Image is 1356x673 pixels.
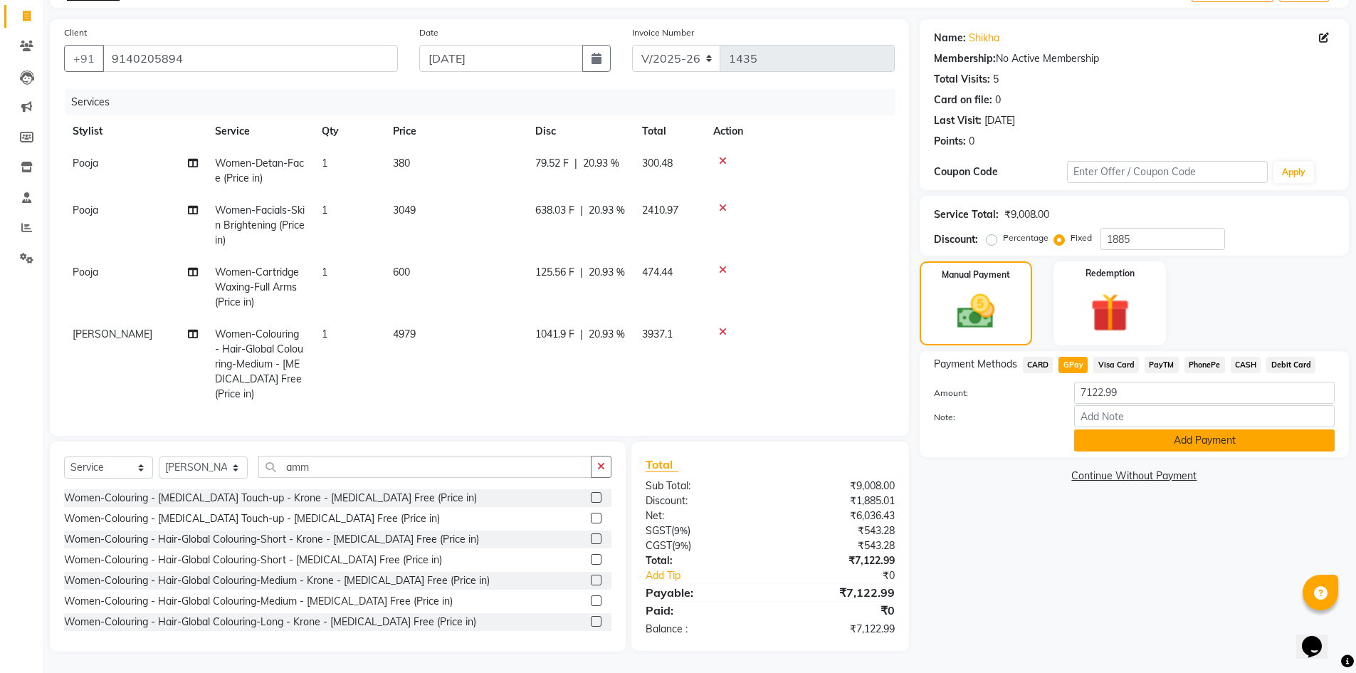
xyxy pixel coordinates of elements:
[64,553,442,568] div: Women-Colouring - Hair-Global Colouring-Short - [MEDICAL_DATA] Free (Price in)
[945,290,1007,333] img: _cash.svg
[934,165,1068,179] div: Coupon Code
[589,203,625,218] span: 20.93 %
[1078,288,1142,337] img: _gift.svg
[258,456,592,478] input: Search or Scan
[206,115,313,147] th: Service
[1231,357,1261,373] span: CASH
[634,115,705,147] th: Total
[1273,162,1314,183] button: Apply
[635,622,770,637] div: Balance :
[635,538,770,553] div: ( )
[215,266,299,308] span: Women-Cartridge Waxing-Full Arms (Price in)
[934,51,996,66] div: Membership:
[642,157,673,169] span: 300.48
[1058,357,1088,373] span: GPay
[923,469,1346,484] a: Continue Without Payment
[535,327,574,342] span: 1041.9 F
[580,265,583,280] span: |
[923,387,1064,400] label: Amount:
[1071,231,1092,244] label: Fixed
[1023,357,1053,373] span: CARD
[419,26,438,39] label: Date
[1266,357,1315,373] span: Debit Card
[64,26,87,39] label: Client
[1074,382,1335,404] input: Amount
[770,523,905,538] div: ₹543.28
[64,573,490,588] div: Women-Colouring - Hair-Global Colouring-Medium - Krone - [MEDICAL_DATA] Free (Price in)
[770,508,905,523] div: ₹6,036.43
[770,584,905,601] div: ₹7,122.99
[995,93,1001,108] div: 0
[583,156,619,171] span: 20.93 %
[535,203,574,218] span: 638.03 F
[635,553,770,568] div: Total:
[969,31,999,46] a: Shikha
[1086,267,1135,280] label: Redemption
[705,115,895,147] th: Action
[934,357,1017,372] span: Payment Methods
[535,265,574,280] span: 125.56 F
[770,602,905,619] div: ₹0
[1067,161,1268,183] input: Enter Offer / Coupon Code
[1074,429,1335,452] button: Add Payment
[64,594,453,609] div: Women-Colouring - Hair-Global Colouring-Medium - [MEDICAL_DATA] Free (Price in)
[589,327,625,342] span: 20.93 %
[632,26,694,39] label: Invoice Number
[384,115,527,147] th: Price
[73,204,98,216] span: Pooja
[993,72,999,87] div: 5
[103,45,398,72] input: Search by Name/Mobile/Email/Code
[580,203,583,218] span: |
[646,524,671,537] span: SGST
[215,204,305,246] span: Women-Facials-Skin Brightening (Price in)
[1184,357,1225,373] span: PhonePe
[942,268,1010,281] label: Manual Payment
[64,491,477,506] div: Women-Colouring - [MEDICAL_DATA] Touch-up - Krone - [MEDICAL_DATA] Free (Price in)
[64,115,206,147] th: Stylist
[65,89,905,115] div: Services
[1074,405,1335,427] input: Add Note
[64,532,479,547] div: Women-Colouring - Hair-Global Colouring-Short - Krone - [MEDICAL_DATA] Free (Price in)
[934,72,990,87] div: Total Visits:
[64,615,476,630] div: Women-Colouring - Hair-Global Colouring-Long - Krone - [MEDICAL_DATA] Free (Price in)
[770,622,905,637] div: ₹7,122.99
[635,494,770,508] div: Discount:
[64,45,104,72] button: +91
[646,457,678,472] span: Total
[574,156,577,171] span: |
[215,328,303,400] span: Women-Colouring - Hair-Global Colouring-Medium - [MEDICAL_DATA] Free (Price in)
[646,539,672,552] span: CGST
[73,328,152,340] span: [PERSON_NAME]
[393,157,410,169] span: 380
[64,511,440,526] div: Women-Colouring - [MEDICAL_DATA] Touch-up - [MEDICAL_DATA] Free (Price in)
[934,134,966,149] div: Points:
[1093,357,1139,373] span: Visa Card
[635,508,770,523] div: Net:
[984,113,1015,128] div: [DATE]
[770,479,905,494] div: ₹9,008.00
[589,265,625,280] span: 20.93 %
[527,115,634,147] th: Disc
[580,327,583,342] span: |
[635,602,770,619] div: Paid:
[1296,616,1342,659] iframe: chat widget
[215,157,304,184] span: Women-Detan-Face (Price in)
[322,328,327,340] span: 1
[934,207,999,222] div: Service Total:
[322,157,327,169] span: 1
[770,553,905,568] div: ₹7,122.99
[675,540,688,551] span: 9%
[770,538,905,553] div: ₹543.28
[934,93,992,108] div: Card on file:
[642,328,673,340] span: 3937.1
[770,494,905,508] div: ₹1,885.01
[635,584,770,601] div: Payable:
[322,204,327,216] span: 1
[934,113,982,128] div: Last Visit:
[73,157,98,169] span: Pooja
[1003,231,1048,244] label: Percentage
[635,568,792,583] a: Add Tip
[322,266,327,278] span: 1
[674,525,688,536] span: 9%
[969,134,974,149] div: 0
